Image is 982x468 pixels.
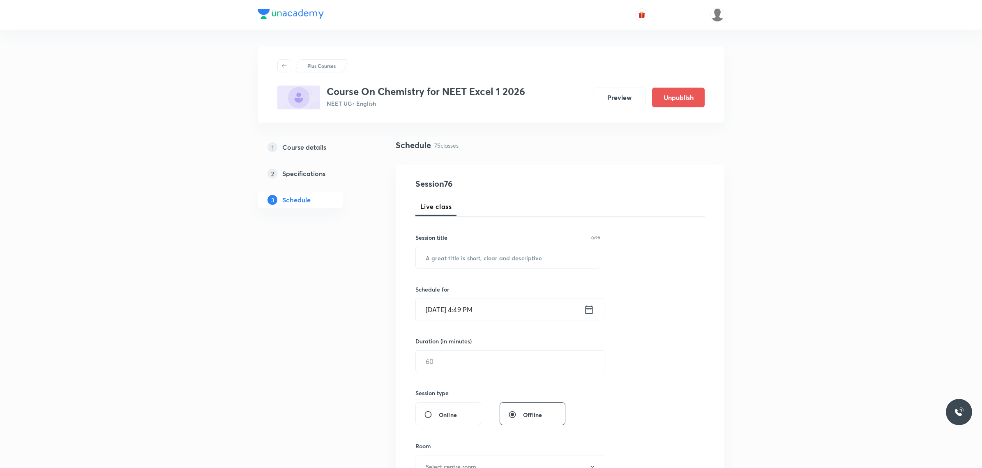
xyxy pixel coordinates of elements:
[267,142,277,152] p: 1
[416,247,600,268] input: A great title is short, clear and descriptive
[415,178,565,190] h4: Session 76
[267,169,277,178] p: 2
[523,410,542,419] span: Offline
[267,195,277,205] p: 3
[434,141,459,150] p: 75 classes
[282,169,325,178] h5: Specifications
[652,88,705,107] button: Unpublish
[635,8,648,21] button: avatar
[282,142,326,152] h5: Course details
[258,9,324,21] a: Company Logo
[415,389,449,397] h6: Session type
[593,88,645,107] button: Preview
[415,233,447,242] h6: Session title
[710,8,724,22] img: UNACADEMY
[415,442,431,450] h6: Room
[258,9,324,19] img: Company Logo
[439,410,457,419] span: Online
[307,62,336,70] p: Plus Courses
[258,139,369,155] a: 1Course details
[258,165,369,182] a: 2Specifications
[420,202,452,211] span: Live class
[277,86,320,109] img: 3CEAC2E4-5E59-44A5-80F4-5E81ACD48FD5_plus.png
[415,337,472,345] h6: Duration (in minutes)
[327,99,525,108] p: NEET UG • English
[591,236,600,240] p: 0/99
[282,195,311,205] h5: Schedule
[327,86,525,97] h3: Course On Chemistry for NEET Excel 1 2026
[954,407,964,417] img: ttu
[415,285,600,294] h6: Schedule for
[396,139,431,151] h4: Schedule
[416,351,604,372] input: 60
[638,11,645,19] img: avatar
